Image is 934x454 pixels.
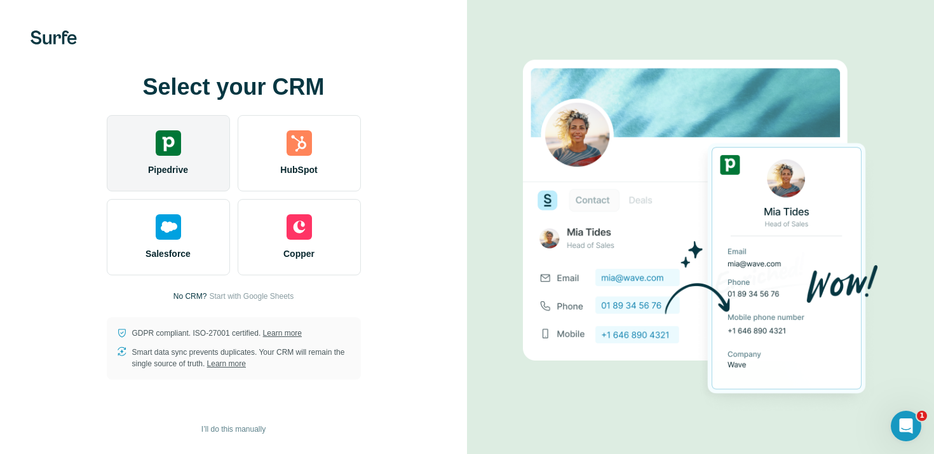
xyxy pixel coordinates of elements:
h1: Select your CRM [107,74,361,100]
button: I’ll do this manually [193,420,274,439]
a: Learn more [263,329,302,338]
button: Start with Google Sheets [209,291,294,302]
p: No CRM? [173,291,207,302]
a: Learn more [207,359,246,368]
img: Surfe's logo [30,31,77,45]
span: I’ll do this manually [201,423,266,435]
img: hubspot's logo [287,130,312,156]
span: HubSpot [280,163,317,176]
span: Pipedrive [148,163,188,176]
p: GDPR compliant. ISO-27001 certified. [132,327,302,339]
img: pipedrive's logo [156,130,181,156]
iframe: Intercom live chat [891,411,921,441]
span: Salesforce [146,247,191,260]
img: copper's logo [287,214,312,240]
span: 1 [917,411,927,421]
p: Smart data sync prevents duplicates. Your CRM will remain the single source of truth. [132,347,351,369]
span: Copper [283,247,315,260]
img: PIPEDRIVE image [523,38,879,416]
img: salesforce's logo [156,214,181,240]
